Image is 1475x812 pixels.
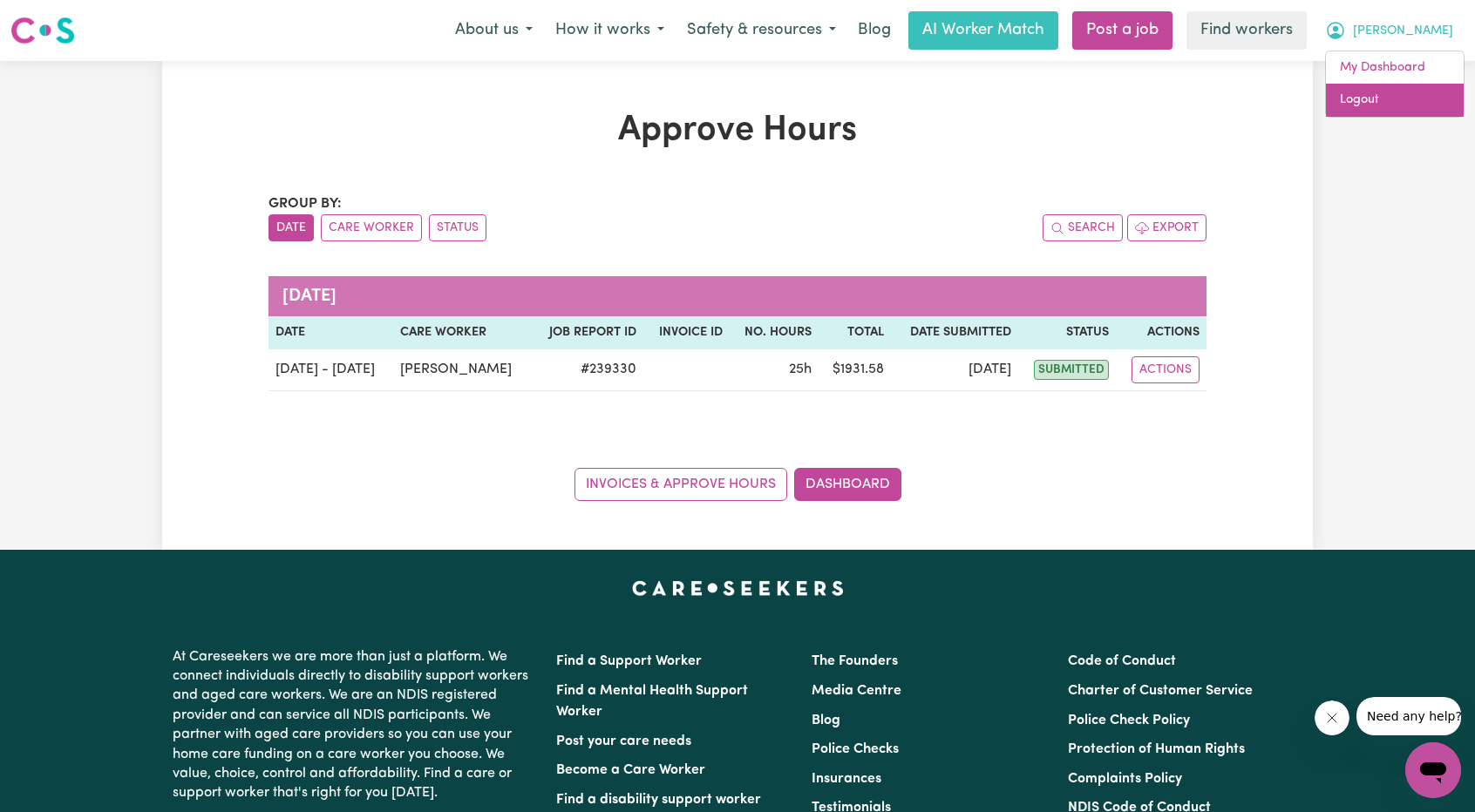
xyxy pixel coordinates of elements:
[812,742,899,756] a: Police Checks
[268,276,1207,316] caption: [DATE]
[812,772,881,786] a: Insurances
[556,684,748,719] a: Find a Mental Health Support Worker
[1116,316,1207,349] th: Actions
[10,12,105,26] span: Need any help?
[819,349,891,391] td: $ 1931.58
[1315,700,1349,735] iframe: Close message
[556,654,702,668] a: Find a Support Worker
[532,316,643,349] th: Job Report ID
[1353,22,1453,41] span: [PERSON_NAME]
[10,10,75,51] a: Careseekers logo
[556,763,705,777] a: Become a Care Worker
[1072,11,1173,50] a: Post a job
[1034,360,1109,380] span: submitted
[789,362,812,376] span: 25 hours
[268,110,1207,152] h1: Approve Hours
[268,214,314,241] button: sort invoices by date
[1018,316,1117,349] th: Status
[812,714,840,727] a: Blog
[574,468,787,501] a: Invoices & Approve Hours
[268,197,342,211] span: Group by:
[1356,697,1461,735] iframe: Message from company
[321,214,422,241] button: sort invoices by care worker
[730,316,819,349] th: No. Hours
[908,11,1058,50] a: AI Worker Match
[1405,742,1461,798] iframe: Button to launch messaging window
[1068,772,1182,786] a: Complaints Policy
[812,684,901,698] a: Media Centre
[556,793,761,807] a: Find a disability support worker
[1186,11,1307,50] a: Find workers
[556,734,691,748] a: Post your care needs
[444,12,544,49] button: About us
[812,654,898,668] a: The Founders
[268,349,393,391] td: [DATE] - [DATE]
[532,349,643,391] td: # 239330
[393,316,532,349] th: Care worker
[643,316,729,349] th: Invoice ID
[1068,684,1253,698] a: Charter of Customer Service
[632,581,844,595] a: Careseekers home page
[1068,654,1176,668] a: Code of Conduct
[10,15,75,46] img: Careseekers logo
[676,12,847,49] button: Safety & resources
[173,640,535,810] p: At Careseekers we are more than just a platform. We connect individuals directly to disability su...
[1068,742,1245,756] a: Protection of Human Rights
[1043,214,1123,241] button: Search
[393,349,532,391] td: [PERSON_NAME]
[1326,84,1464,117] a: Logout
[544,12,676,49] button: How it works
[794,468,901,501] a: Dashboard
[891,349,1018,391] td: [DATE]
[1068,714,1190,727] a: Police Check Policy
[1326,51,1464,85] a: My Dashboard
[429,214,486,241] button: sort invoices by paid status
[847,11,901,50] a: Blog
[819,316,891,349] th: Total
[1127,214,1207,241] button: Export
[891,316,1018,349] th: Date Submitted
[1132,356,1200,383] button: Actions
[268,316,393,349] th: Date
[1314,12,1465,49] button: My Account
[1325,51,1465,118] div: My Account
